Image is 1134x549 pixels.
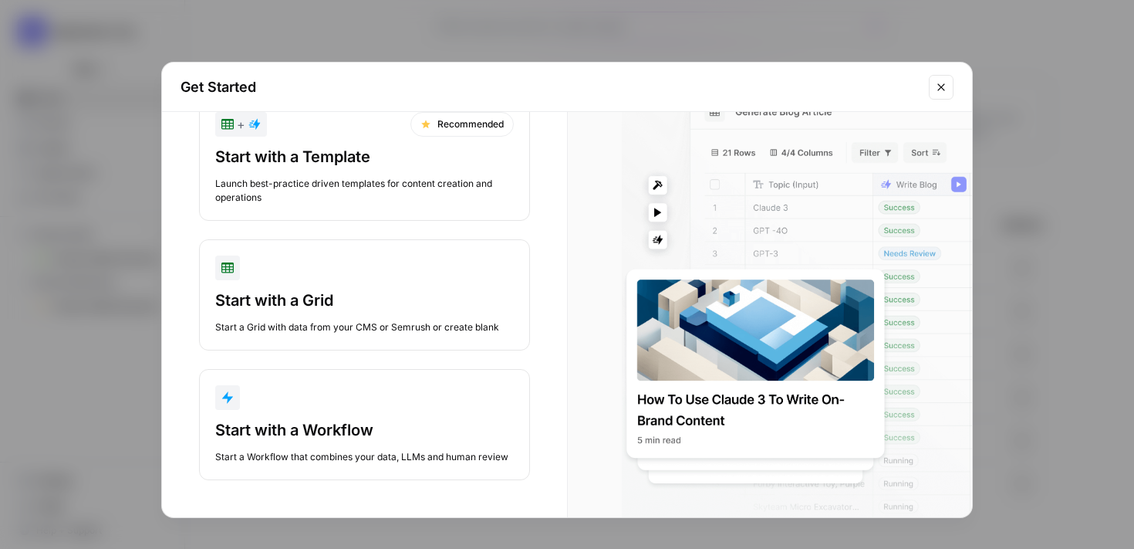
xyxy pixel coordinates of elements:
button: Close modal [929,75,953,100]
div: Start with a Grid [215,290,514,311]
div: Launch best-practice driven templates for content creation and operations [215,177,514,205]
button: +RecommendedStart with a TemplateLaunch best-practice driven templates for content creation and o... [199,96,530,221]
div: + [221,115,261,134]
button: Start with a GridStart a Grid with data from your CMS or Semrush or create blank [199,239,530,351]
div: Start a Grid with data from your CMS or Semrush or create blank [215,320,514,334]
div: Recommended [410,112,514,137]
div: Start with a Workflow [215,419,514,441]
div: Start with a Template [215,146,514,168]
button: Start with a WorkflowStart a Workflow that combines your data, LLMs and human review [199,369,530,480]
div: Start a Workflow that combines your data, LLMs and human review [215,450,514,464]
h2: Get Started [181,76,920,98]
